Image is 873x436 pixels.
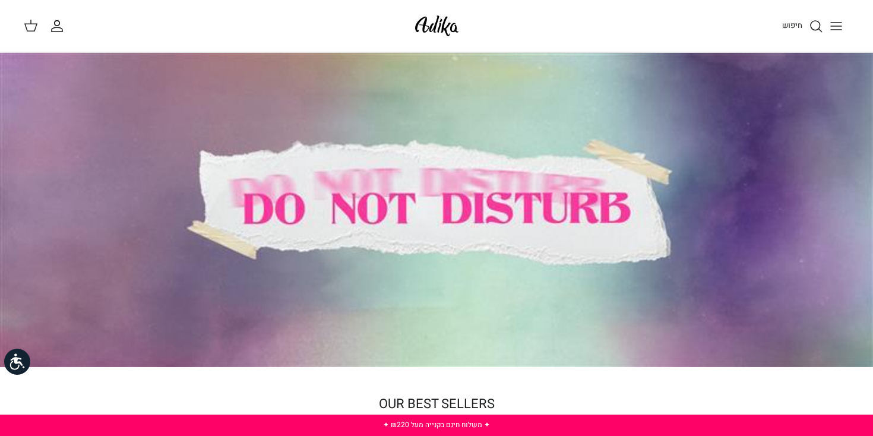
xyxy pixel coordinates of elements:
a: OUR BEST SELLERS [379,394,495,413]
img: Adika IL [412,12,462,40]
a: החשבון שלי [50,19,69,33]
button: Toggle menu [823,13,849,39]
span: חיפוש [782,20,802,31]
a: חיפוש [782,19,823,33]
a: ✦ משלוח חינם בקנייה מעל ₪220 ✦ [383,419,490,430]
